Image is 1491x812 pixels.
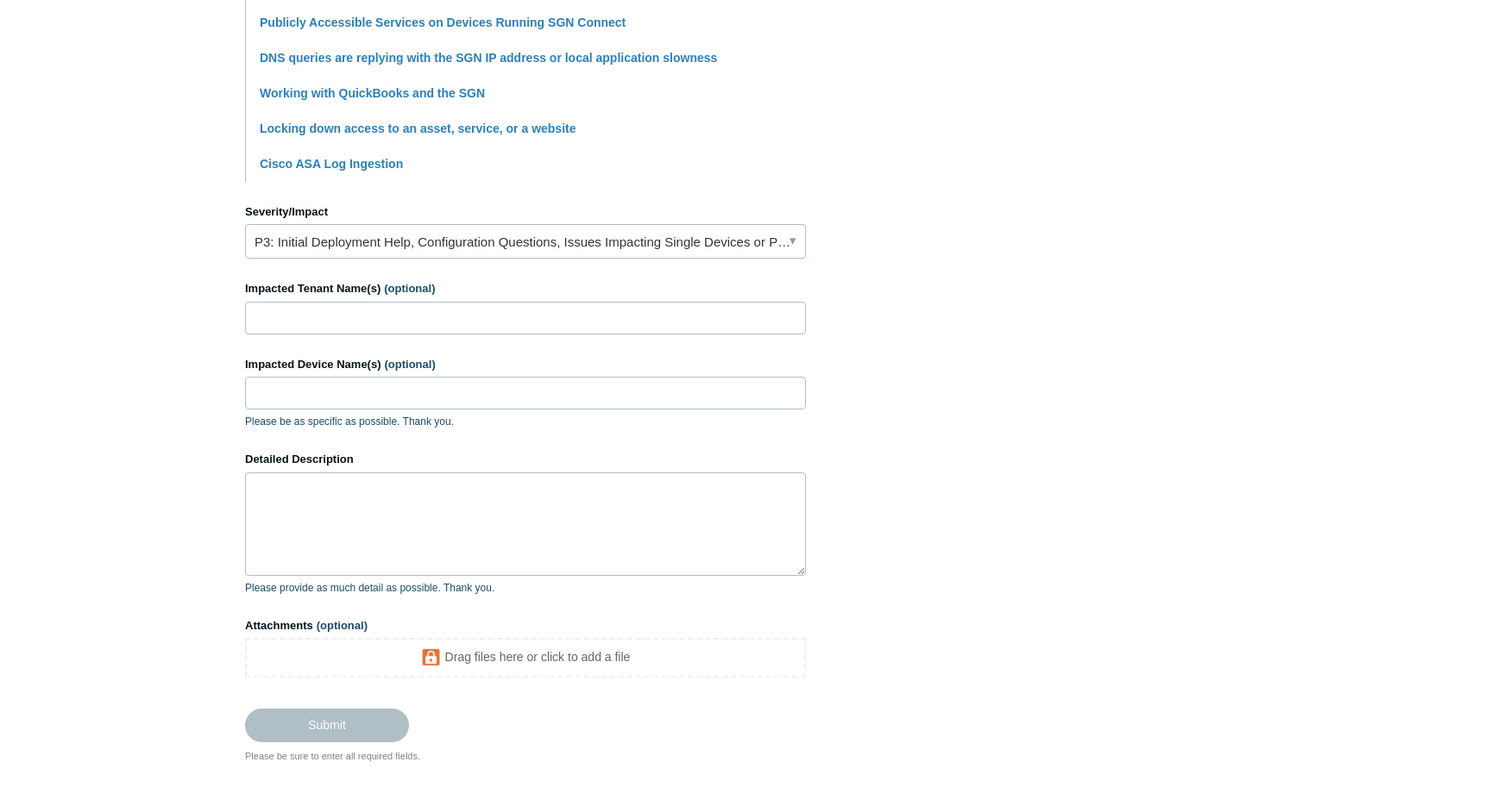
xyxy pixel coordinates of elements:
[245,451,806,468] label: Detailed Description
[260,16,626,29] a: Publicly Accessible Services on Devices Running SGN Connect
[245,224,806,259] a: P3: Initial Deployment Help, Configuration Questions, Issues Impacting Single Devices or Past Out...
[260,86,485,100] a: Working with QuickBooks and the SGN
[260,122,576,135] a: Locking down access to an asset, service, or a website
[245,749,806,764] div: Please be sure to enter all required fields.
[245,580,806,596] p: Please provide as much detail as possible. Thank you.
[245,203,806,221] label: Severity/Impact
[317,619,368,632] span: (optional)
[260,51,717,65] a: DNS queries are replying with the SGN IP address or local application slowness
[384,282,435,295] span: (optional)
[245,414,806,429] p: Please be as specific as possible. Thank you.
[245,709,409,741] input: Submit
[245,356,806,373] label: Impacted Device Name(s)
[245,617,806,634] label: Attachments
[245,280,806,297] label: Impacted Tenant Name(s)
[385,358,436,371] span: (optional)
[260,157,403,171] a: Cisco ASA Log Ingestion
